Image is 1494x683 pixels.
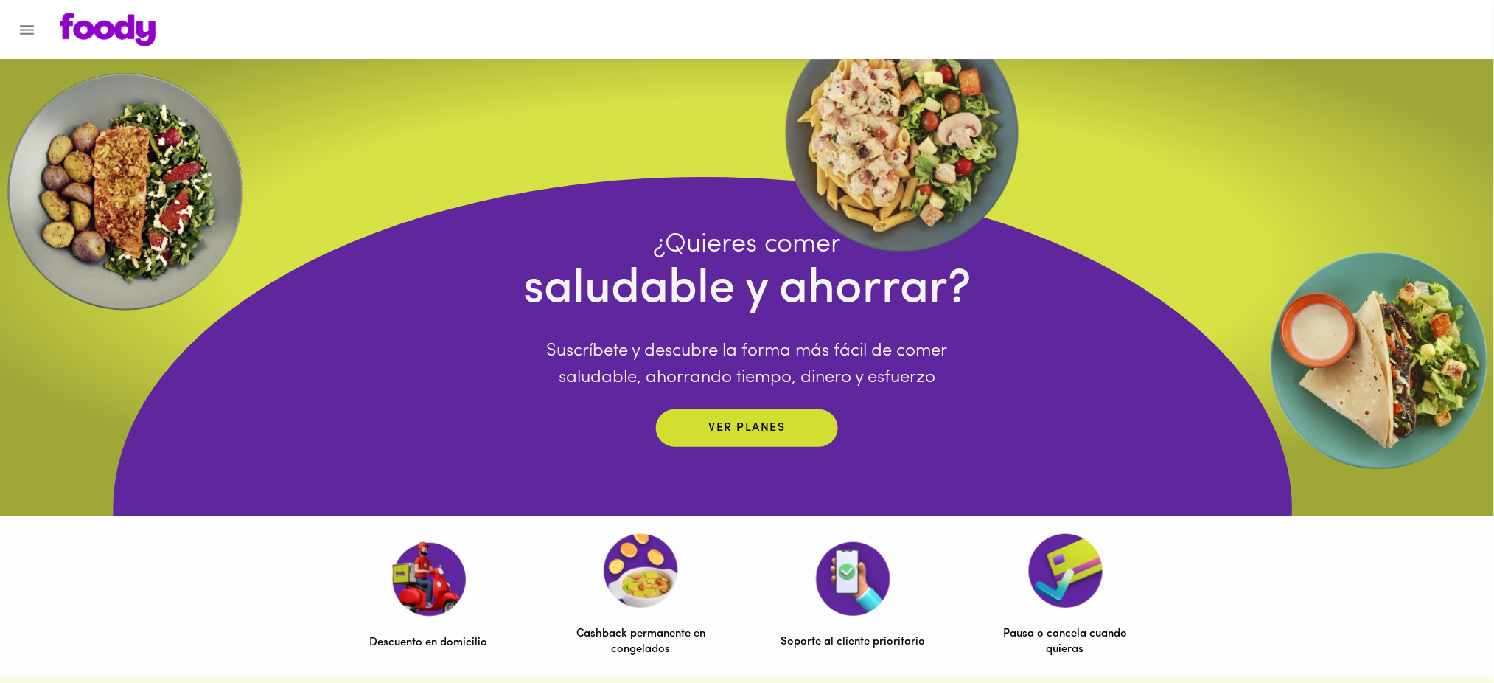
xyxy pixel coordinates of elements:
button: Ver planes [656,409,838,447]
h4: ¿Quieres comer [523,229,971,261]
iframe: Messagebird Livechat Widget [1409,597,1479,668]
img: EllipseRigth.webp [1264,246,1494,476]
p: Pausa o cancela cuando quieras [994,626,1138,658]
img: Descuento en domicilio [391,541,466,617]
p: Descuento en domicilio [370,635,488,651]
img: ellipse.webp [777,7,1027,258]
img: logo.png [60,13,156,46]
p: Suscríbete y descubre la forma más fácil de comer saludable, ahorrando tiempo, dinero y esfuerzo [523,338,971,391]
p: Ver planes [709,420,786,437]
p: Cashback permanente en congelados [569,626,713,658]
img: Pausa o cancela cuando quieras [1029,534,1103,608]
img: Cashback permanente en congelados [604,534,678,608]
img: Soporte al cliente prioritario [816,542,890,616]
button: Menu [9,12,45,48]
h4: saludable y ahorrar? [523,261,971,319]
p: Soporte al cliente prioritario [781,634,926,650]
